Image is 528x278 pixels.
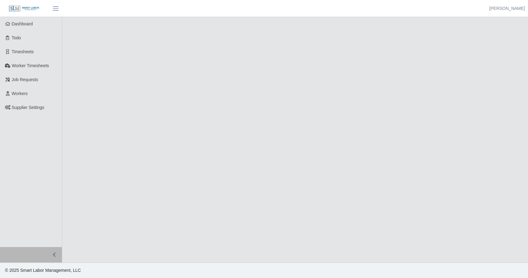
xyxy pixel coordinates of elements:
[9,5,40,12] img: SLM Logo
[12,49,34,54] span: Timesheets
[12,63,49,68] span: Worker Timesheets
[12,21,33,26] span: Dashboard
[12,77,38,82] span: Job Requests
[12,91,28,96] span: Workers
[489,5,525,12] a: [PERSON_NAME]
[12,35,21,40] span: Todo
[5,268,81,273] span: © 2025 Smart Labor Management, LLC
[12,105,45,110] span: Supplier Settings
